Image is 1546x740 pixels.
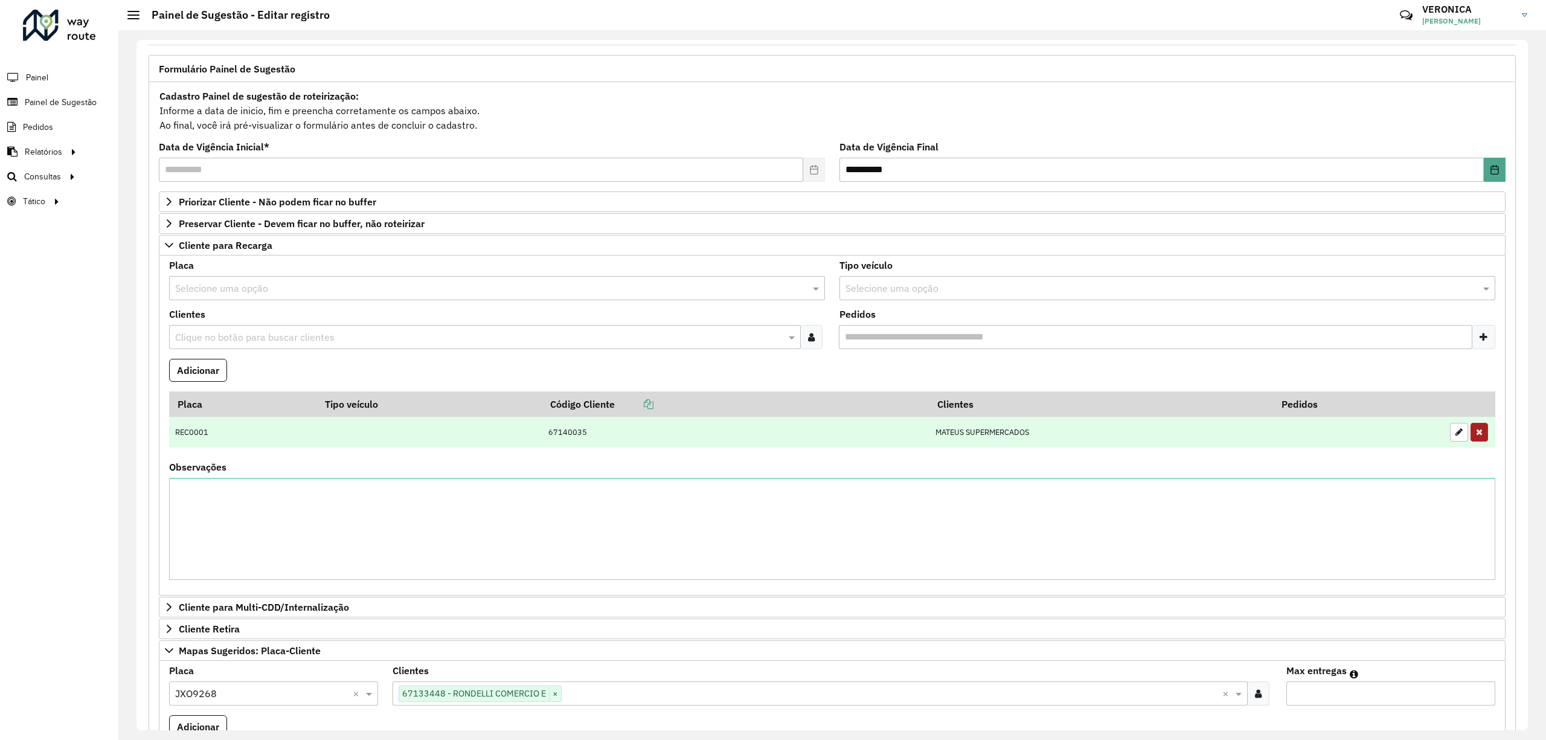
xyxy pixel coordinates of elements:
[1222,686,1233,701] span: Clear all
[839,258,893,272] label: Tipo veículo
[179,624,240,634] span: Cliente Retira
[159,140,269,154] label: Data de Vigência Inicial
[929,391,1273,417] th: Clientes
[159,640,1506,661] a: Mapas Sugeridos: Placa-Cliente
[159,88,1506,133] div: Informe a data de inicio, fim e preencha corretamente os campos abaixo. Ao final, você irá pré-vi...
[23,195,45,208] span: Tático
[169,359,227,382] button: Adicionar
[929,417,1273,448] td: MATEUS SUPERMERCADOS
[169,663,194,678] label: Placa
[169,417,316,448] td: REC0001
[159,64,295,74] span: Formulário Painel de Sugestão
[140,8,330,22] h2: Painel de Sugestão - Editar registro
[159,619,1506,639] a: Cliente Retira
[159,597,1506,617] a: Cliente para Multi-CDD/Internalização
[159,213,1506,234] a: Preservar Cliente - Devem ficar no buffer, não roteirizar
[159,90,359,102] strong: Cadastro Painel de sugestão de roteirização:
[179,240,272,250] span: Cliente para Recarga
[393,663,429,678] label: Clientes
[316,391,542,417] th: Tipo veículo
[1273,391,1444,417] th: Pedidos
[1422,16,1513,27] span: [PERSON_NAME]
[25,96,97,109] span: Painel de Sugestão
[159,191,1506,212] a: Priorizar Cliente - Não podem ficar no buffer
[179,602,349,612] span: Cliente para Multi-CDD/Internalização
[839,307,876,321] label: Pedidos
[24,170,61,183] span: Consultas
[26,71,48,84] span: Painel
[542,391,929,417] th: Código Cliente
[169,307,205,321] label: Clientes
[839,140,938,154] label: Data de Vigência Final
[1484,158,1506,182] button: Choose Date
[1286,663,1347,678] label: Max entregas
[549,687,561,701] span: ×
[169,391,316,417] th: Placa
[159,235,1506,256] a: Cliente para Recarga
[542,417,929,448] td: 67140035
[25,146,62,158] span: Relatórios
[179,197,376,207] span: Priorizar Cliente - Não podem ficar no buffer
[23,121,53,134] span: Pedidos
[615,398,653,410] a: Copiar
[169,460,226,474] label: Observações
[1422,4,1513,15] h3: VERONICA
[179,219,425,228] span: Preservar Cliente - Devem ficar no buffer, não roteirizar
[399,686,549,701] span: 67133448 - RONDELLI COMERCIO E
[169,258,194,272] label: Placa
[169,715,227,738] button: Adicionar
[353,686,363,701] span: Clear all
[1350,669,1358,679] em: Máximo de clientes que serão colocados na mesma rota com os clientes informados
[159,256,1506,596] div: Cliente para Recarga
[1393,2,1419,28] a: Contato Rápido
[179,646,321,655] span: Mapas Sugeridos: Placa-Cliente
